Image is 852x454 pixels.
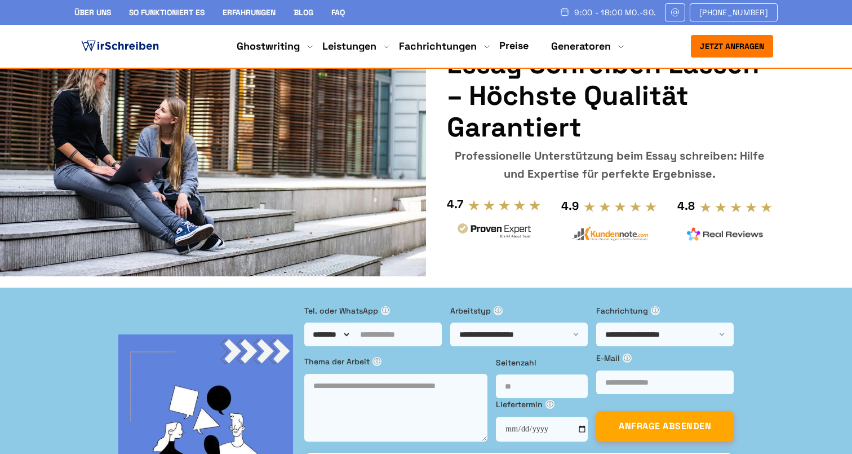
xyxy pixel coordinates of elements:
label: E-Mail [596,352,734,364]
span: 9:00 - 18:00 Mo.-So. [574,8,656,17]
span: [PHONE_NUMBER] [699,8,768,17]
label: Fachrichtung [596,305,734,317]
label: Tel. oder WhatsApp [304,305,442,317]
a: FAQ [331,7,345,17]
a: Erfahrungen [223,7,276,17]
span: ⓘ [545,400,554,409]
label: Thema der Arbeit [304,355,487,368]
a: Ghostwriting [237,39,300,53]
a: Preise [499,39,529,52]
span: ⓘ [651,306,660,315]
button: ANFRAGE ABSENDEN [596,411,734,442]
img: stars [583,201,657,213]
img: logo ghostwriter-österreich [79,38,161,55]
img: stars [699,201,773,214]
div: 4.8 [677,197,695,215]
a: Über uns [74,7,111,17]
span: ⓘ [372,357,381,366]
span: ⓘ [381,306,390,315]
label: Arbeitstyp [450,305,588,317]
button: Jetzt anfragen [691,35,773,58]
label: Liefertermin [496,398,588,411]
img: realreviews [687,227,764,241]
div: Professionelle Unterstützung beim Essay schreiben: Hilfe und Expertise für perfekte Ergebnisse. [447,147,773,183]
img: provenexpert [456,222,532,243]
div: 4.9 [561,197,579,215]
h1: Essay schreiben lassen – höchste Qualität garantiert [447,49,773,143]
a: Leistungen [322,39,376,53]
img: stars [468,199,542,211]
div: 4.7 [447,195,463,213]
img: Email [670,8,680,17]
span: ⓘ [623,354,632,363]
label: Seitenzahl [496,356,588,369]
a: Generatoren [551,39,611,53]
span: ⓘ [494,306,503,315]
img: kundennote [571,226,648,241]
img: Schedule [560,7,570,16]
a: Blog [294,7,313,17]
a: So funktioniert es [129,7,205,17]
a: [PHONE_NUMBER] [690,3,778,21]
a: Fachrichtungen [399,39,477,53]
